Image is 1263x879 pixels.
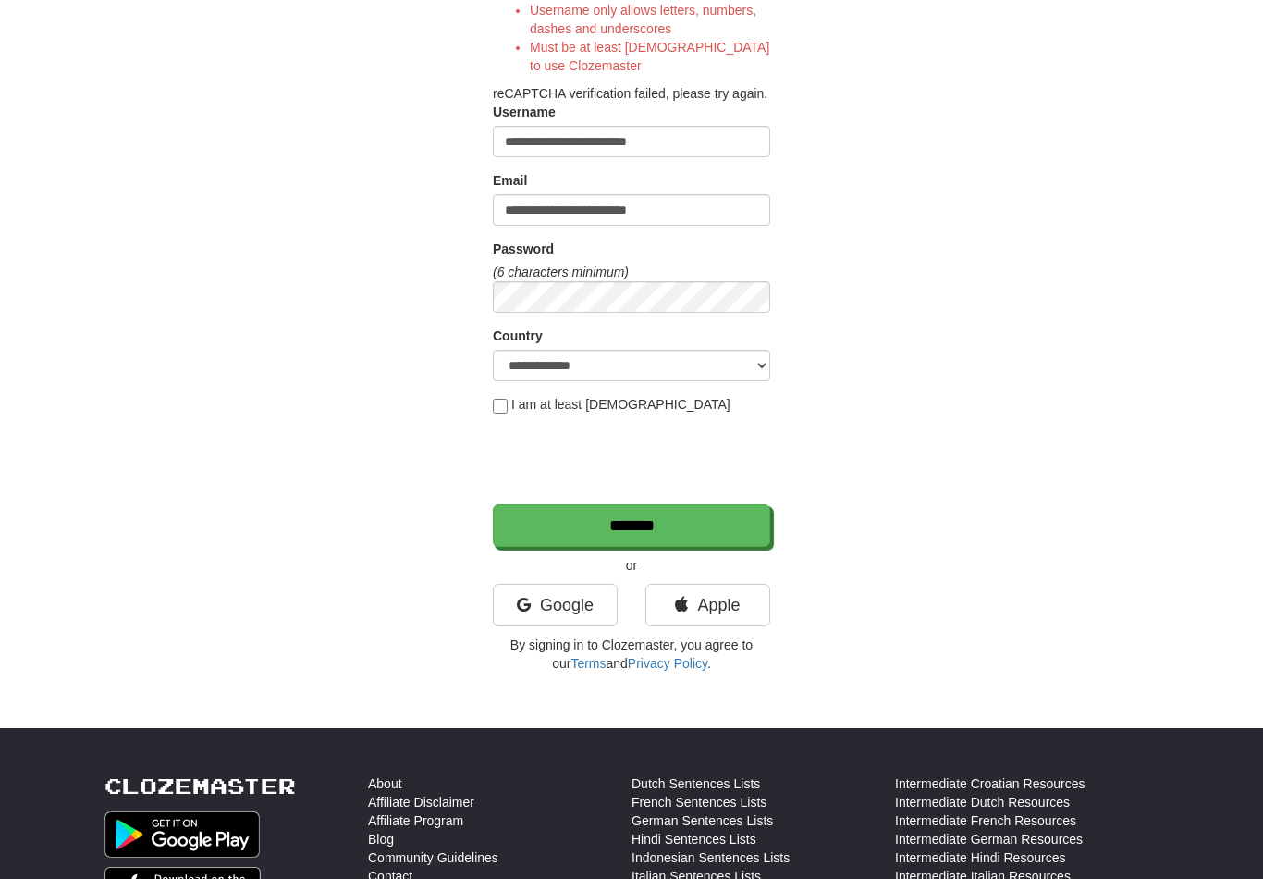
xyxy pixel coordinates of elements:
[368,830,394,848] a: Blog
[493,327,543,345] label: Country
[631,830,756,848] a: Hindi Sentences Lists
[493,240,554,258] label: Password
[493,584,618,626] a: Google
[493,171,527,190] label: Email
[530,38,770,75] li: Must be at least [DEMOGRAPHIC_DATA] to use Clozemaster
[631,811,773,830] a: German Sentences Lists
[493,556,770,575] p: or
[628,656,707,671] a: Privacy Policy
[104,811,260,858] img: Get it on Google Play
[493,265,629,279] em: (6 characters minimum)
[895,774,1085,793] a: Intermediate Croatian Resources
[368,793,474,811] a: Affiliate Disclaimer
[645,584,770,626] a: Apple
[631,848,790,867] a: Indonesian Sentences Lists
[104,774,296,798] a: Clozemaster
[895,848,1065,867] a: Intermediate Hindi Resources
[530,1,770,38] li: Username only allows letters, numbers, dashes and underscores
[493,395,730,414] label: I am at least [DEMOGRAPHIC_DATA]
[368,774,402,793] a: About
[493,103,556,121] label: Username
[493,423,774,495] iframe: reCAPTCHA
[895,811,1076,830] a: Intermediate French Resources
[493,636,770,673] p: By signing in to Clozemaster, you agree to our and .
[570,656,606,671] a: Terms
[368,848,498,867] a: Community Guidelines
[895,793,1070,811] a: Intermediate Dutch Resources
[631,793,766,811] a: French Sentences Lists
[493,399,508,414] input: I am at least [DEMOGRAPHIC_DATA]
[895,830,1083,848] a: Intermediate German Resources
[368,811,463,830] a: Affiliate Program
[631,774,760,793] a: Dutch Sentences Lists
